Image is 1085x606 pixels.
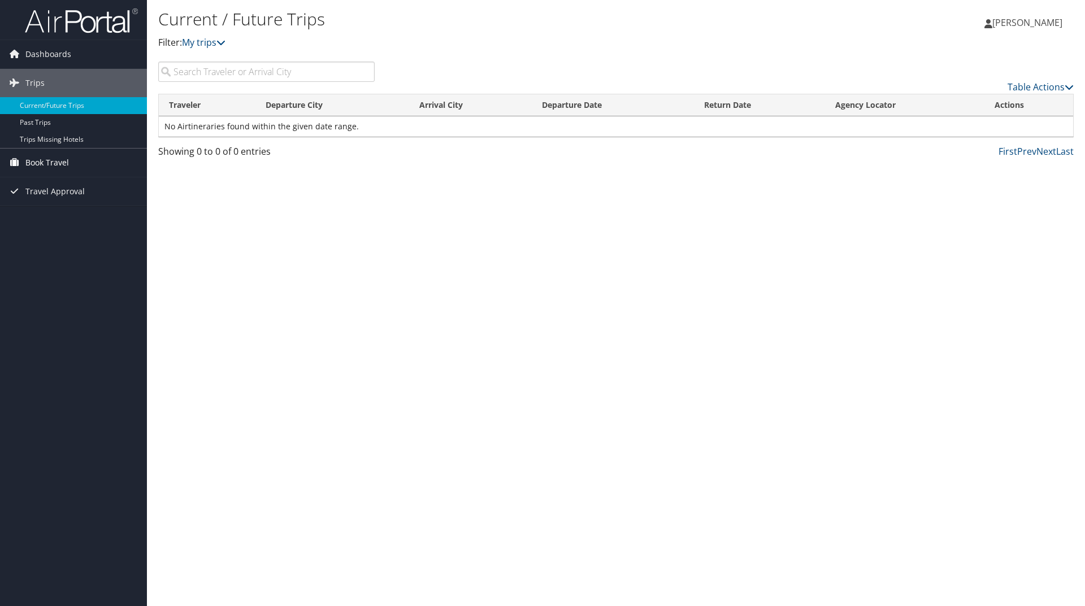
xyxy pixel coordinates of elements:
[25,177,85,206] span: Travel Approval
[1056,145,1074,158] a: Last
[825,94,984,116] th: Agency Locator: activate to sort column ascending
[25,7,138,34] img: airportal-logo.png
[25,69,45,97] span: Trips
[999,145,1017,158] a: First
[1017,145,1036,158] a: Prev
[158,145,375,164] div: Showing 0 to 0 of 0 entries
[1036,145,1056,158] a: Next
[159,94,255,116] th: Traveler: activate to sort column ascending
[182,36,225,49] a: My trips
[984,94,1073,116] th: Actions
[532,94,694,116] th: Departure Date: activate to sort column descending
[992,16,1062,29] span: [PERSON_NAME]
[158,36,769,50] p: Filter:
[694,94,825,116] th: Return Date: activate to sort column ascending
[158,62,375,82] input: Search Traveler or Arrival City
[1008,81,1074,93] a: Table Actions
[158,7,769,31] h1: Current / Future Trips
[409,94,532,116] th: Arrival City: activate to sort column ascending
[984,6,1074,40] a: [PERSON_NAME]
[159,116,1073,137] td: No Airtineraries found within the given date range.
[25,40,71,68] span: Dashboards
[255,94,409,116] th: Departure City: activate to sort column ascending
[25,149,69,177] span: Book Travel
